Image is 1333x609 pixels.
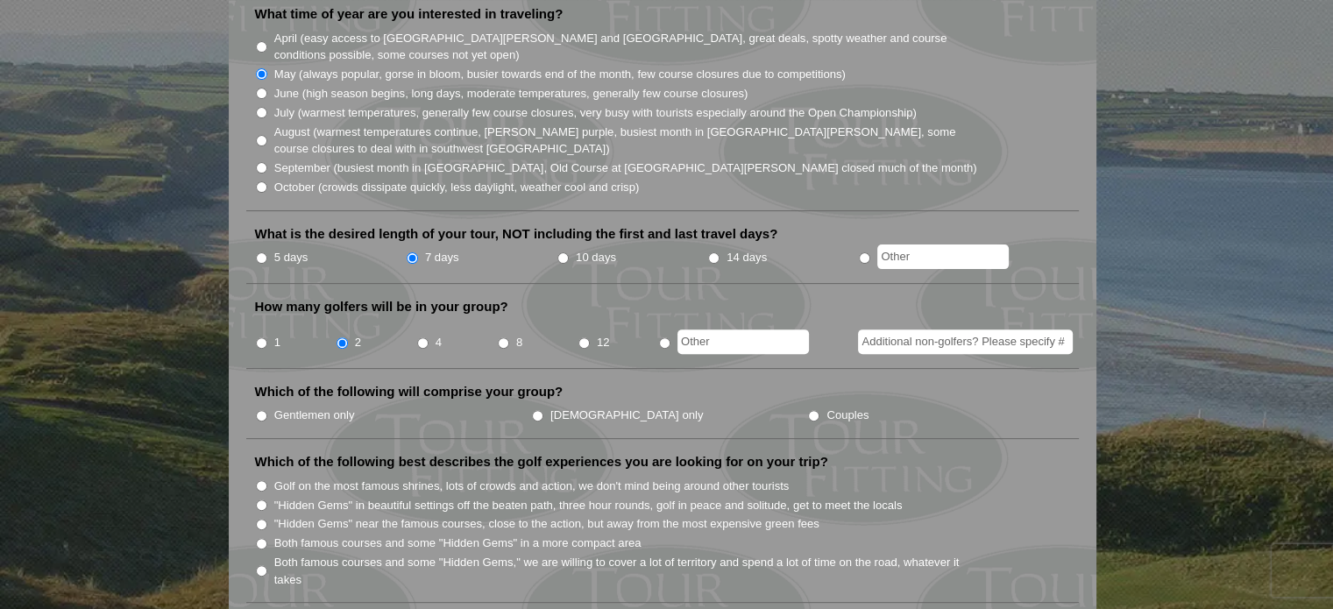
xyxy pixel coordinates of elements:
[274,179,640,196] label: October (crowds dissipate quickly, less daylight, weather cool and crisp)
[858,329,1073,354] input: Additional non-golfers? Please specify #
[274,104,917,122] label: July (warmest temperatures, generally few course closures, very busy with tourists especially aro...
[877,244,1009,269] input: Other
[274,497,903,514] label: "Hidden Gems" in beautiful settings off the beaten path, three hour rounds, golf in peace and sol...
[355,334,361,351] label: 2
[255,5,564,23] label: What time of year are you interested in traveling?
[255,225,778,243] label: What is the desired length of your tour, NOT including the first and last travel days?
[425,249,459,266] label: 7 days
[727,249,767,266] label: 14 days
[597,334,610,351] label: 12
[255,298,508,315] label: How many golfers will be in your group?
[274,334,280,351] label: 1
[255,453,828,471] label: Which of the following best describes the golf experiences you are looking for on your trip?
[677,329,809,354] input: Other
[576,249,616,266] label: 10 days
[550,407,703,424] label: [DEMOGRAPHIC_DATA] only
[274,535,642,552] label: Both famous courses and some "Hidden Gems" in a more compact area
[274,249,308,266] label: 5 days
[274,66,846,83] label: May (always popular, gorse in bloom, busier towards end of the month, few course closures due to ...
[274,159,977,177] label: September (busiest month in [GEOGRAPHIC_DATA], Old Course at [GEOGRAPHIC_DATA][PERSON_NAME] close...
[516,334,522,351] label: 8
[436,334,442,351] label: 4
[274,85,748,103] label: June (high season begins, long days, moderate temperatures, generally few course closures)
[274,478,790,495] label: Golf on the most famous shrines, lots of crowds and action, we don't mind being around other tour...
[274,515,819,533] label: "Hidden Gems" near the famous courses, close to the action, but away from the most expensive gree...
[274,407,355,424] label: Gentlemen only
[274,30,979,64] label: April (easy access to [GEOGRAPHIC_DATA][PERSON_NAME] and [GEOGRAPHIC_DATA], great deals, spotty w...
[826,407,869,424] label: Couples
[274,124,979,158] label: August (warmest temperatures continue, [PERSON_NAME] purple, busiest month in [GEOGRAPHIC_DATA][P...
[274,554,979,588] label: Both famous courses and some "Hidden Gems," we are willing to cover a lot of territory and spend ...
[255,383,564,400] label: Which of the following will comprise your group?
